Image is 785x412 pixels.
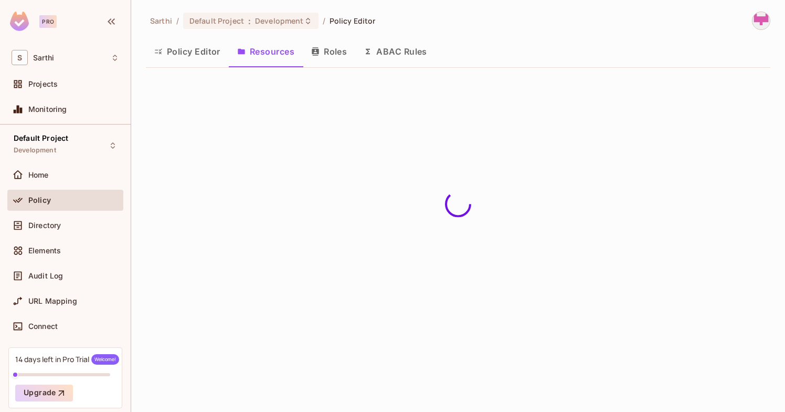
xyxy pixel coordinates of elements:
span: Elements [28,246,61,255]
span: Home [28,171,49,179]
span: Directory [28,221,61,230]
span: the active workspace [150,16,172,26]
span: Monitoring [28,105,67,114]
li: / [176,16,179,26]
button: Upgrade [15,385,73,401]
div: 14 days left in Pro Trial [15,354,119,365]
li: / [323,16,325,26]
span: : [248,17,251,25]
span: Welcome! [91,354,119,365]
span: Workspace: Sarthi [33,54,54,62]
span: Policy [28,196,51,204]
span: Development [14,146,56,154]
span: Development [255,16,303,26]
span: S [12,50,28,65]
span: Default Project [189,16,244,26]
button: Resources [229,38,303,65]
img: anjali@genworx.ai [752,12,770,29]
img: SReyMgAAAABJRU5ErkJggg== [10,12,29,31]
span: Default Project [14,134,68,142]
button: Roles [303,38,355,65]
span: URL Mapping [28,297,77,305]
span: Policy Editor [330,16,376,26]
span: Audit Log [28,272,63,280]
button: Policy Editor [146,38,229,65]
span: Projects [28,80,58,88]
button: ABAC Rules [355,38,436,65]
div: Pro [39,15,57,28]
span: Connect [28,322,58,331]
